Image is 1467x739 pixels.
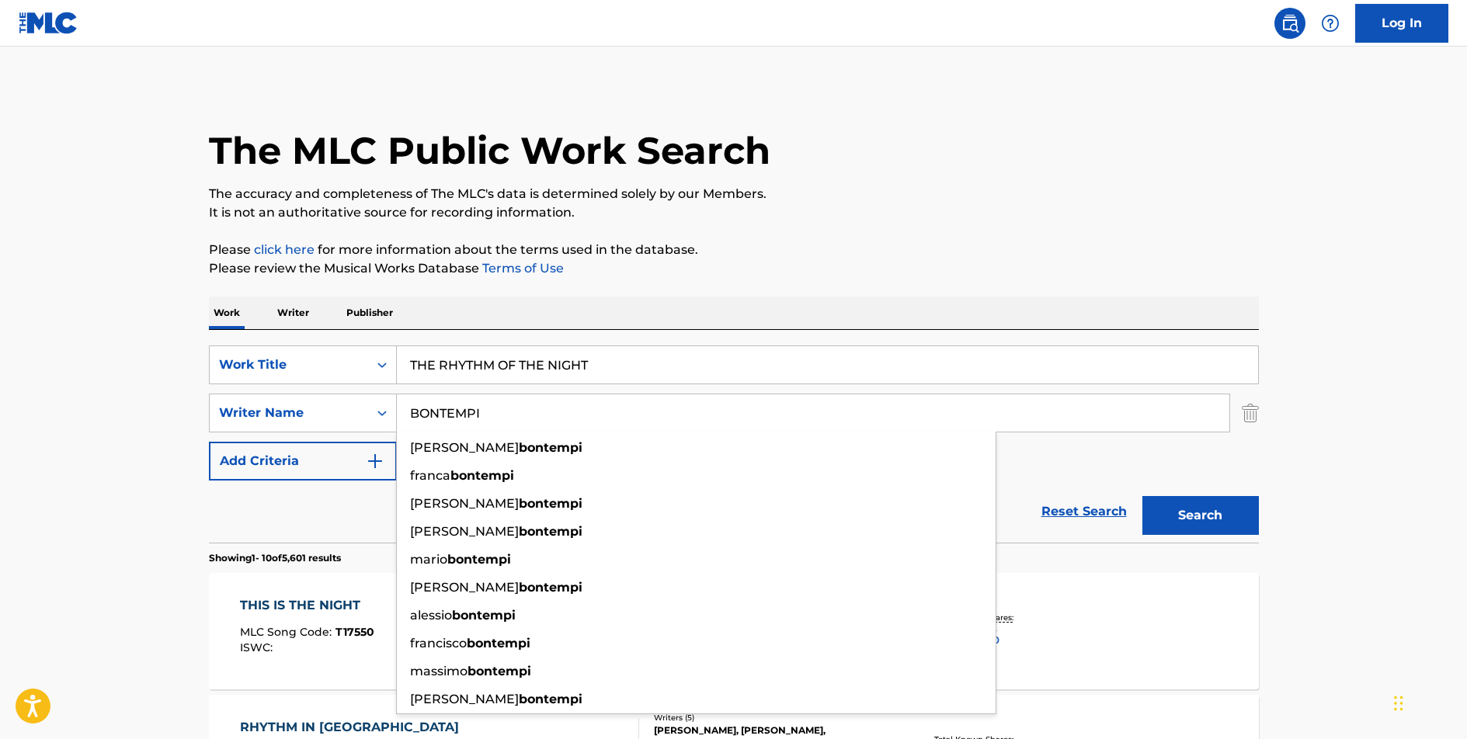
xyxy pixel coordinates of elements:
[654,712,888,723] div: Writers ( 5 )
[1274,8,1305,39] a: Public Search
[519,580,582,595] strong: bontempi
[1281,14,1299,33] img: search
[240,718,467,737] div: RHYTHM IN [GEOGRAPHIC_DATA]
[447,552,511,567] strong: bontempi
[1321,14,1340,33] img: help
[467,636,530,651] strong: bontempi
[1242,394,1259,432] img: Delete Criterion
[410,664,468,678] span: massimo
[519,496,582,511] strong: bontempi
[452,608,516,623] strong: bontempi
[342,297,398,329] p: Publisher
[1315,8,1346,39] div: Help
[519,440,582,455] strong: bontempi
[519,524,582,539] strong: bontempi
[209,259,1259,278] p: Please review the Musical Works Database
[410,496,519,511] span: [PERSON_NAME]
[240,596,374,615] div: THIS IS THE NIGHT
[273,297,314,329] p: Writer
[1034,494,1135,529] a: Reset Search
[240,625,335,639] span: MLC Song Code :
[1142,496,1259,535] button: Search
[19,12,78,34] img: MLC Logo
[219,404,359,422] div: Writer Name
[209,573,1259,689] a: THIS IS THE NIGHTMLC Song Code:T17550ISWC:Writers (4)[PERSON_NAME], [PERSON_NAME], [PERSON_NAME],...
[410,468,450,483] span: franca
[209,185,1259,203] p: The accuracy and completeness of The MLC's data is determined solely by our Members.
[410,524,519,539] span: [PERSON_NAME]
[209,241,1259,259] p: Please for more information about the terms used in the database.
[1355,4,1448,43] a: Log In
[240,640,276,654] span: ISWC :
[1389,664,1467,739] iframe: Chat Widget
[410,636,467,651] span: francisco
[209,127,770,174] h1: The MLC Public Work Search
[410,692,519,706] span: [PERSON_NAME]
[468,664,531,678] strong: bontempi
[209,203,1259,222] p: It is not an authoritative source for recording information.
[219,356,359,374] div: Work Title
[209,442,397,481] button: Add Criteria
[335,625,374,639] span: T17550
[209,551,341,565] p: Showing 1 - 10 of 5,601 results
[254,242,315,257] a: click here
[209,297,245,329] p: Work
[209,345,1259,543] form: Search Form
[410,608,452,623] span: alessio
[410,552,447,567] span: mario
[519,692,582,706] strong: bontempi
[366,452,384,470] img: 9d2ae6d4665cec9f34b9.svg
[479,261,564,276] a: Terms of Use
[410,580,519,595] span: [PERSON_NAME]
[1394,680,1403,727] div: Drag
[450,468,514,483] strong: bontempi
[410,440,519,455] span: [PERSON_NAME]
